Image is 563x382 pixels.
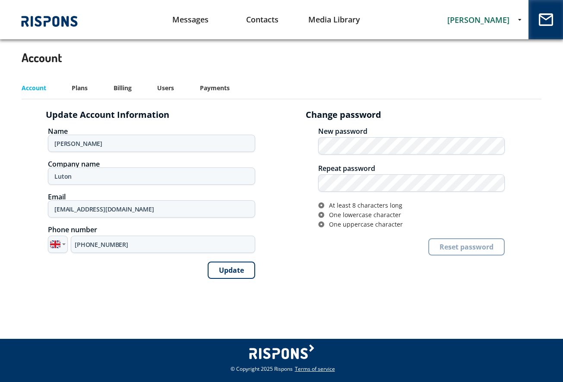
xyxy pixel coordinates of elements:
[22,38,541,77] h1: account
[226,9,298,31] a: Contacts
[72,83,88,93] div: Plans
[155,9,227,31] a: Messages
[318,128,504,135] div: New password
[114,83,132,93] div: Billing
[157,83,174,93] div: Users
[50,239,60,249] img: 1f1ec-1f1e7.svg
[48,236,68,253] button: Country selector
[48,128,255,135] div: Name
[447,15,509,25] span: [PERSON_NAME]
[231,365,293,373] span: © Copyright 2025 Rispons
[318,165,504,172] div: Repeat password
[48,167,255,185] input: Company name
[48,161,255,167] div: Company name
[22,83,46,93] div: Account
[298,9,370,31] a: Media Library
[200,83,230,93] div: Payments
[306,110,381,119] span: Change password
[208,262,255,279] button: Update
[48,226,255,233] div: Phone number
[48,193,255,200] div: Email
[48,200,255,218] input: currentemail@email.com
[48,135,255,152] input: Current name
[46,110,169,119] span: Update Account Information
[295,365,335,373] a: Terms of service
[326,221,504,228] div: One uppercase character
[326,202,504,209] div: At least 8 characters long
[326,212,504,218] div: One lowercase character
